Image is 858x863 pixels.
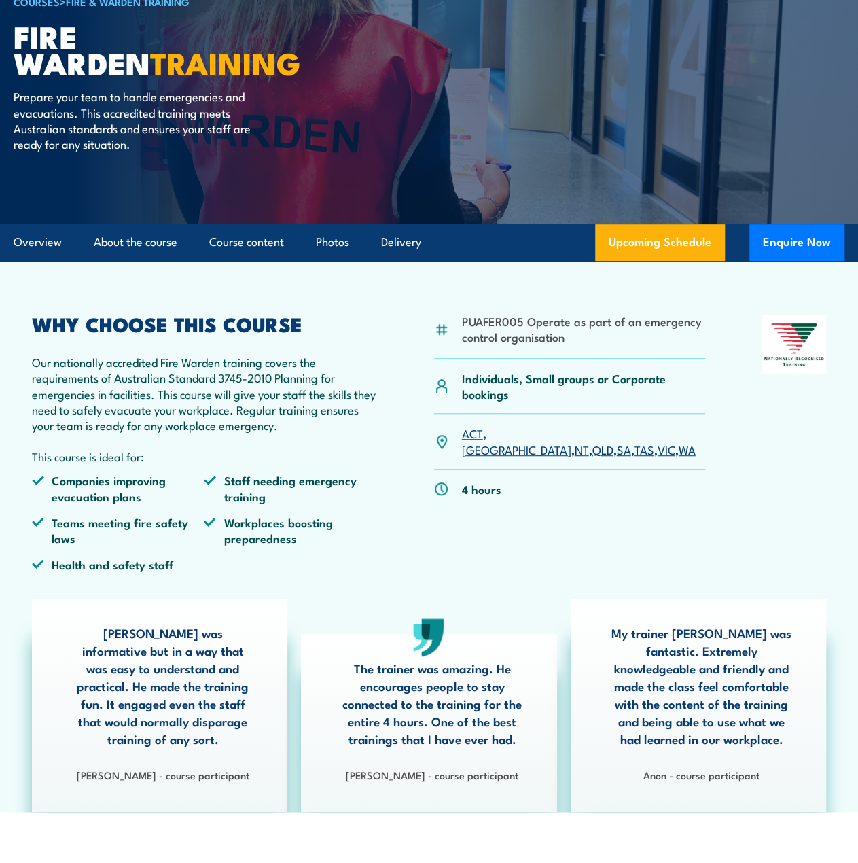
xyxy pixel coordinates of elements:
h1: Fire Warden [14,22,349,75]
a: VIC [658,441,675,457]
a: About the course [94,224,177,260]
li: PUAFER005 Operate as part of an emergency control organisation [462,313,705,345]
button: Enquire Now [749,224,844,261]
a: QLD [592,441,613,457]
p: My trainer [PERSON_NAME] was fantastic. Extremely knowledgeable and friendly and made the class f... [611,624,792,747]
p: Individuals, Small groups or Corporate bookings [462,370,705,402]
a: ACT [462,425,483,441]
a: WA [679,441,696,457]
strong: [PERSON_NAME] - course participant [77,767,249,782]
a: SA [617,441,631,457]
strong: TRAINING [150,39,301,86]
p: Prepare your team to handle emergencies and evacuations. This accredited training meets Australia... [14,88,262,152]
p: [PERSON_NAME] was informative but in a way that was easy to understand and practical. He made the... [72,624,253,747]
a: [GEOGRAPHIC_DATA] [462,441,571,457]
h2: WHY CHOOSE THIS COURSE [32,315,376,332]
p: This course is ideal for: [32,448,376,464]
a: Delivery [381,224,421,260]
p: The trainer was amazing. He encourages people to stay connected to the training for the entire 4 ... [341,659,522,747]
a: Course content [209,224,284,260]
a: NT [575,441,589,457]
strong: Anon - course participant [643,767,759,782]
li: Teams meeting fire safety laws [32,514,204,546]
li: Staff needing emergency training [204,472,376,504]
li: Companies improving evacuation plans [32,472,204,504]
img: Nationally Recognised Training logo. [762,315,826,375]
a: Upcoming Schedule [595,224,725,261]
li: Workplaces boosting preparedness [204,514,376,546]
li: Health and safety staff [32,557,204,572]
p: , , , , , , , [462,425,705,457]
p: 4 hours [462,481,501,497]
a: Photos [316,224,349,260]
p: Our nationally accredited Fire Warden training covers the requirements of Australian Standard 374... [32,354,376,434]
a: Overview [14,224,62,260]
strong: [PERSON_NAME] - course participant [346,767,518,782]
a: TAS [634,441,654,457]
